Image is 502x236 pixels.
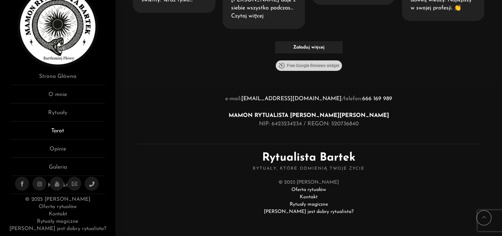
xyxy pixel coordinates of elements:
a: Galeria [10,163,105,176]
span: Załaduj więcej [293,44,325,50]
i: / [342,95,344,103]
a: Tarot [10,127,105,140]
a: Free Google Reviews widget [276,60,342,71]
strong: MAMON RYTUALISTA [PERSON_NAME] [PERSON_NAME] [229,113,389,118]
a: Strona Główna [10,72,105,85]
div: © 2025 [PERSON_NAME] [136,179,481,215]
a: 666 169 989 [362,96,392,102]
a: Rytuały magiczne [37,219,78,224]
a: Kontakt [49,212,67,217]
a: Oferta rytuałów [291,187,326,192]
a: Oferta rytuałów [39,204,76,209]
a: Rytuały [10,109,105,121]
p: e-mail: telefon: NIP: 6423234234 / REGON: 520736840 [119,95,499,128]
h2: Rytualista Bartek [136,144,481,172]
a: Opinie [10,145,105,158]
span: Rytuały, które odmienią Twoje życie [136,166,481,172]
a: Rytuały magiczne [290,202,328,207]
a: O mnie [10,90,105,103]
div: Czytaj więcej [231,12,264,20]
a: [PERSON_NAME] jest dobry rytualista? [9,226,106,231]
a: [EMAIL_ADDRESS][DOMAIN_NAME] [241,96,342,102]
a: Kontakt [300,194,318,200]
a: [PERSON_NAME] jest dobry rytualista? [264,209,353,214]
button: Załaduj więcej [275,41,343,53]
